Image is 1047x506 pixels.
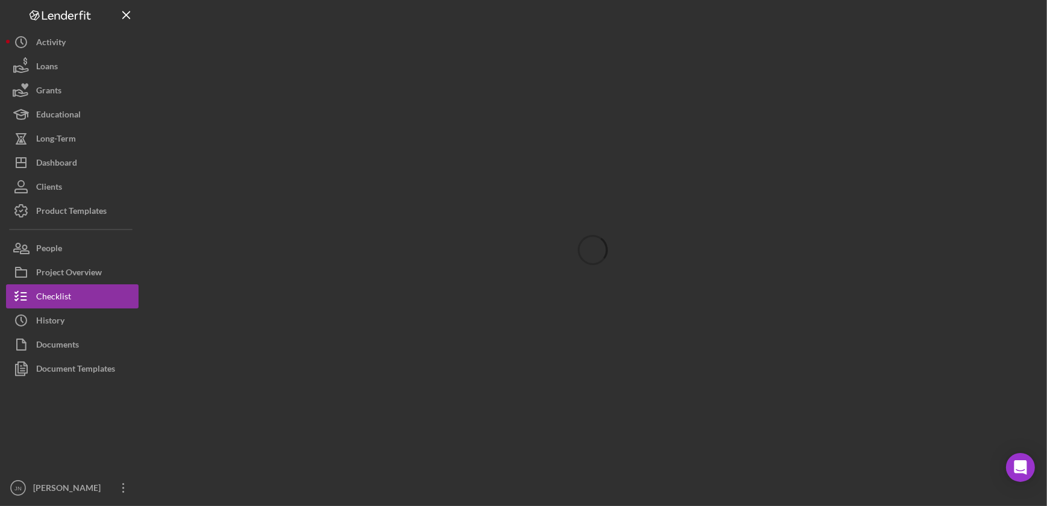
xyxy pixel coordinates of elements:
div: History [36,308,64,336]
div: Documents [36,333,79,360]
div: Checklist [36,284,71,311]
text: JN [14,485,22,492]
button: Product Templates [6,199,139,223]
button: JN[PERSON_NAME] [6,476,139,500]
button: History [6,308,139,333]
div: Activity [36,30,66,57]
div: Long-Term [36,126,76,154]
div: Dashboard [36,151,77,178]
div: Open Intercom Messenger [1006,453,1035,482]
div: Loans [36,54,58,81]
button: Checklist [6,284,139,308]
button: Document Templates [6,357,139,381]
button: Project Overview [6,260,139,284]
div: Document Templates [36,357,115,384]
button: Activity [6,30,139,54]
div: Clients [36,175,62,202]
div: Product Templates [36,199,107,226]
div: [PERSON_NAME] [30,476,108,503]
div: Grants [36,78,61,105]
div: People [36,236,62,263]
div: Educational [36,102,81,130]
button: Loans [6,54,139,78]
button: Dashboard [6,151,139,175]
button: Clients [6,175,139,199]
button: Educational [6,102,139,126]
button: People [6,236,139,260]
button: Grants [6,78,139,102]
div: Project Overview [36,260,102,287]
button: Documents [6,333,139,357]
button: Long-Term [6,126,139,151]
